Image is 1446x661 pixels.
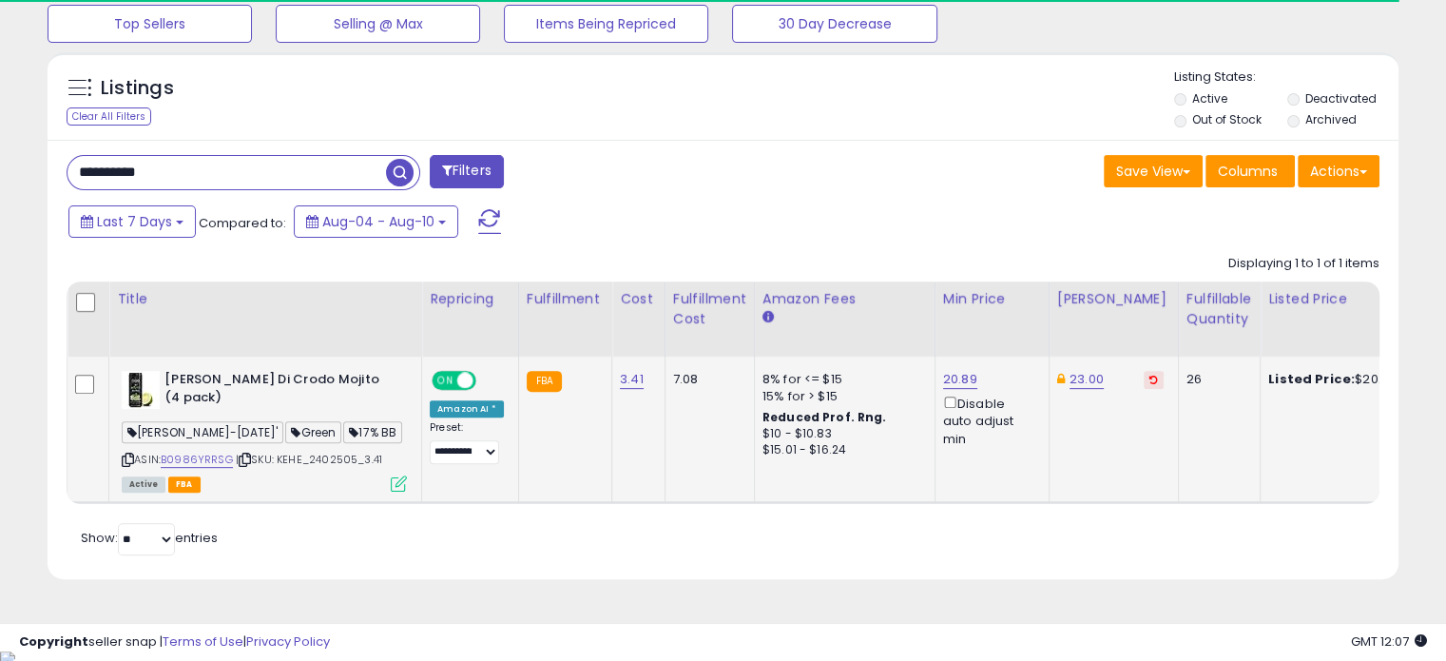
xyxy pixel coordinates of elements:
[1268,370,1355,388] b: Listed Price:
[732,5,936,43] button: 30 Day Decrease
[430,400,504,418] div: Amazon AI *
[117,289,414,309] div: Title
[1268,289,1433,309] div: Listed Price
[1304,90,1376,107] label: Deactivated
[943,289,1041,309] div: Min Price
[1218,162,1278,181] span: Columns
[1192,90,1227,107] label: Active
[19,632,88,651] strong: Copyright
[434,373,457,389] span: ON
[762,388,920,405] div: 15% for > $15
[48,5,252,43] button: Top Sellers
[430,421,504,464] div: Preset:
[343,421,402,443] span: 17% BB
[236,452,382,467] span: | SKU: KEHE_2402505_3.41
[762,371,920,388] div: 8% for <= $15
[762,426,920,442] div: $10 - $10.83
[527,371,562,392] small: FBA
[19,633,330,651] div: seller snap | |
[1304,111,1356,127] label: Archived
[1174,68,1398,87] p: Listing States:
[164,371,395,411] b: [PERSON_NAME] Di Crodo Mojito (4 pack)
[101,75,174,102] h5: Listings
[1186,289,1252,329] div: Fulfillable Quantity
[1298,155,1379,187] button: Actions
[673,289,746,329] div: Fulfillment Cost
[1268,371,1426,388] div: $20.89
[762,442,920,458] div: $15.01 - $16.24
[762,289,927,309] div: Amazon Fees
[163,632,243,651] a: Terms of Use
[168,476,201,493] span: FBA
[504,5,708,43] button: Items Being Repriced
[762,409,887,425] b: Reduced Prof. Rng.
[1070,370,1104,389] a: 23.00
[161,452,233,468] a: B0986YRRSG
[527,289,604,309] div: Fulfillment
[943,393,1034,448] div: Disable auto adjust min
[68,205,196,238] button: Last 7 Days
[1057,289,1170,309] div: [PERSON_NAME]
[276,5,480,43] button: Selling @ Max
[122,421,283,443] span: [PERSON_NAME]-[DATE]'
[97,212,172,231] span: Last 7 Days
[1351,632,1427,651] span: 2025-08-18 12:07 GMT
[122,371,407,490] div: ASIN:
[122,476,165,493] span: All listings currently available for purchase on Amazon
[1186,371,1245,388] div: 26
[246,632,330,651] a: Privacy Policy
[430,155,504,188] button: Filters
[1228,255,1379,273] div: Displaying 1 to 1 of 1 items
[943,370,977,389] a: 20.89
[294,205,458,238] button: Aug-04 - Aug-10
[762,309,774,326] small: Amazon Fees.
[473,373,504,389] span: OFF
[620,289,657,309] div: Cost
[122,371,160,409] img: 41mBg+DqHRL._SL40_.jpg
[285,421,341,443] span: Green
[1192,111,1262,127] label: Out of Stock
[67,107,151,126] div: Clear All Filters
[430,289,511,309] div: Repricing
[199,214,286,232] span: Compared to:
[81,529,218,547] span: Show: entries
[673,371,740,388] div: 7.08
[1104,155,1203,187] button: Save View
[322,212,434,231] span: Aug-04 - Aug-10
[620,370,644,389] a: 3.41
[1205,155,1295,187] button: Columns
